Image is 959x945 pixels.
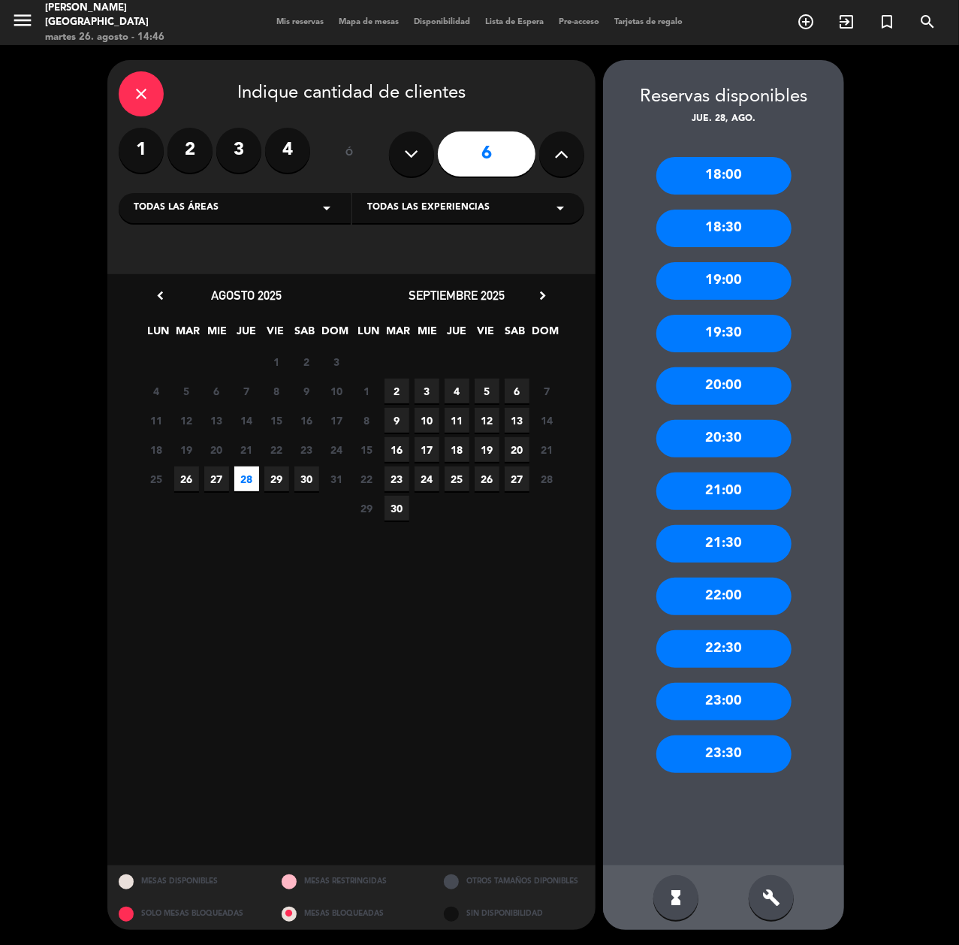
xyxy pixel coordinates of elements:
span: 9 [385,408,409,433]
span: septiembre 2025 [409,288,505,303]
label: 4 [265,128,310,173]
span: 21 [234,437,259,462]
div: 18:30 [656,210,792,247]
label: 3 [216,128,261,173]
div: MESAS DISPONIBLES [107,865,270,898]
span: 25 [445,466,469,491]
span: 28 [535,466,559,491]
div: 23:00 [656,683,792,720]
span: 11 [445,408,469,433]
div: martes 26. agosto - 14:46 [45,30,228,45]
span: 6 [505,379,529,403]
div: 21:30 [656,525,792,563]
span: LUN [357,322,381,347]
i: turned_in_not [878,13,896,31]
span: 27 [505,466,529,491]
span: 26 [174,466,199,491]
span: MAR [176,322,201,347]
span: SAB [293,322,318,347]
span: 22 [354,466,379,491]
span: 28 [234,466,259,491]
span: 20 [204,437,229,462]
div: Reservas disponibles [603,83,844,112]
span: SAB [503,322,528,347]
span: 11 [144,408,169,433]
span: 29 [354,496,379,521]
span: 10 [324,379,349,403]
span: 2 [385,379,409,403]
span: MIE [415,322,440,347]
span: Todas las áreas [134,201,219,216]
span: Pre-acceso [551,18,607,26]
i: build [762,889,780,907]
span: 29 [264,466,289,491]
span: LUN [146,322,171,347]
div: 23:30 [656,735,792,773]
i: chevron_right [535,288,550,303]
span: JUE [234,322,259,347]
span: 2 [294,349,319,374]
span: Disponibilidad [406,18,478,26]
span: 27 [204,466,229,491]
i: arrow_drop_down [551,199,569,217]
span: 23 [385,466,409,491]
div: SIN DISPONIBILIDAD [433,898,596,930]
span: 1 [354,379,379,403]
div: 20:30 [656,420,792,457]
span: MIE [205,322,230,347]
span: 31 [324,466,349,491]
span: 14 [234,408,259,433]
i: search [918,13,936,31]
i: close [132,85,150,103]
span: Todas las experiencias [367,201,490,216]
span: 16 [385,437,409,462]
button: menu [11,9,34,37]
span: 15 [354,437,379,462]
label: 2 [167,128,213,173]
span: 19 [475,437,499,462]
span: 8 [264,379,289,403]
label: 1 [119,128,164,173]
div: SOLO MESAS BLOQUEADAS [107,898,270,930]
span: 20 [505,437,529,462]
div: 19:00 [656,262,792,300]
span: JUE [445,322,469,347]
i: arrow_drop_down [318,199,336,217]
span: 30 [294,466,319,491]
span: 4 [144,379,169,403]
span: 25 [144,466,169,491]
span: 12 [174,408,199,433]
span: agosto 2025 [211,288,282,303]
span: 1 [264,349,289,374]
div: [PERSON_NAME][GEOGRAPHIC_DATA] [45,1,228,30]
span: Mis reservas [269,18,331,26]
span: VIE [474,322,499,347]
span: 10 [415,408,439,433]
span: 8 [354,408,379,433]
span: 12 [475,408,499,433]
span: VIE [264,322,288,347]
div: OTROS TAMAÑOS DIPONIBLES [433,865,596,898]
span: Mapa de mesas [331,18,406,26]
span: 4 [445,379,469,403]
span: 18 [144,437,169,462]
div: 22:30 [656,630,792,668]
span: 17 [324,408,349,433]
span: DOM [532,322,557,347]
span: 22 [264,437,289,462]
span: 17 [415,437,439,462]
span: Tarjetas de regalo [607,18,690,26]
span: 5 [174,379,199,403]
span: 24 [324,437,349,462]
span: 13 [204,408,229,433]
div: 19:30 [656,315,792,352]
span: 26 [475,466,499,491]
div: 20:00 [656,367,792,405]
div: MESAS RESTRINGIDAS [270,865,433,898]
span: MAR [386,322,411,347]
span: 23 [294,437,319,462]
div: 18:00 [656,157,792,195]
span: 19 [174,437,199,462]
span: 5 [475,379,499,403]
span: 21 [535,437,559,462]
